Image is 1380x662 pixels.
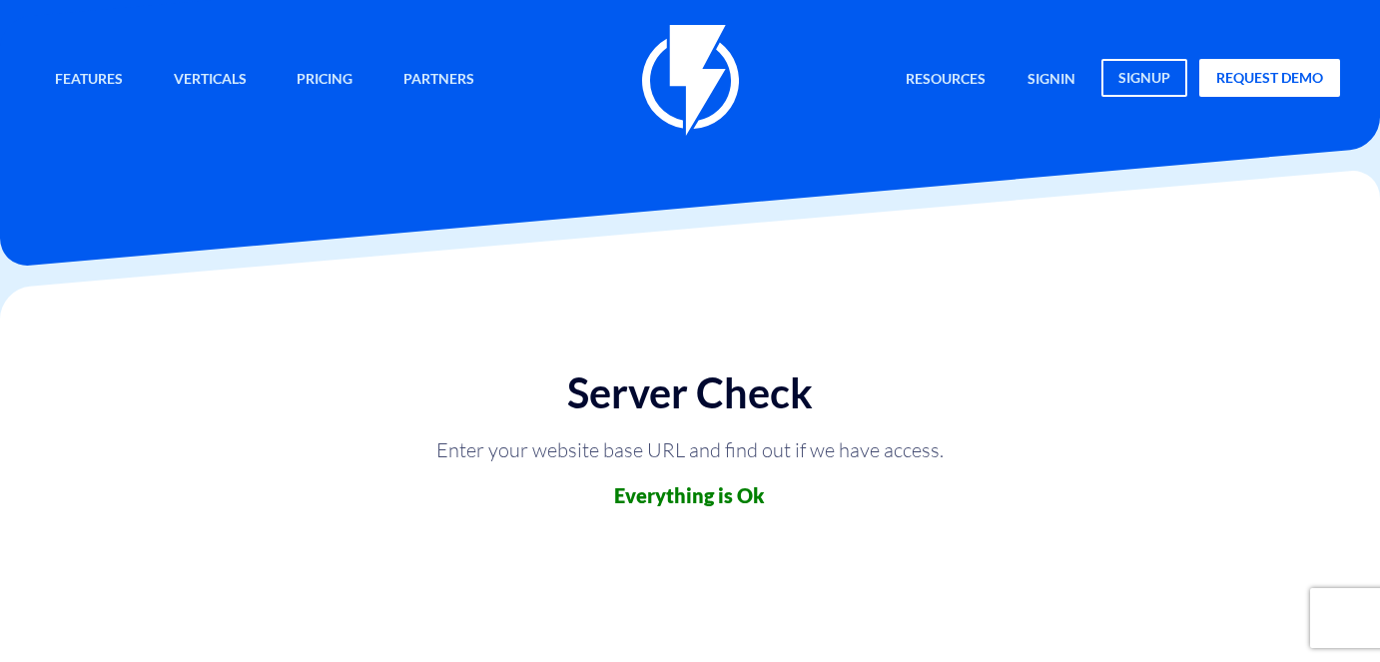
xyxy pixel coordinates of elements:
a: Resources [891,59,1001,102]
a: Features [40,59,138,102]
a: signin [1013,59,1090,102]
p: Enter your website base URL and find out if we have access. [390,436,990,464]
a: request demo [1199,59,1340,97]
a: Pricing [282,59,367,102]
a: Verticals [159,59,262,102]
a: Partners [388,59,489,102]
h1: Server Check [335,370,1044,416]
a: signup [1101,59,1187,97]
h3: Everything is Ok [335,484,1044,506]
